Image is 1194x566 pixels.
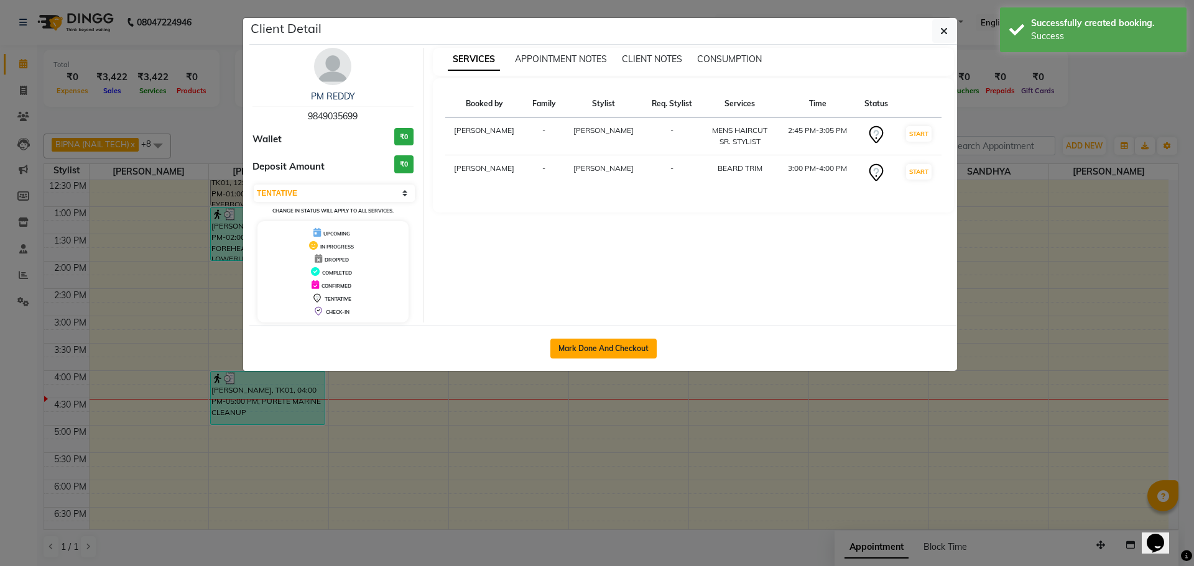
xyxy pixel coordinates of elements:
[697,53,762,65] span: CONSUMPTION
[550,339,657,358] button: Mark Done And Checkout
[524,155,564,191] td: -
[394,128,414,146] h3: ₹0
[708,163,772,174] div: BEARD TRIM
[573,163,634,173] span: [PERSON_NAME]
[643,117,701,155] td: -
[445,91,524,117] th: Booked by
[701,91,779,117] th: Services
[779,155,856,191] td: 3:00 PM-4:00 PM
[394,155,414,173] h3: ₹0
[252,132,282,147] span: Wallet
[1031,30,1177,43] div: Success
[779,117,856,155] td: 2:45 PM-3:05 PM
[708,125,772,147] div: MENS HAIRCUT SR. STYLIST
[322,270,352,276] span: COMPLETED
[308,111,358,122] span: 9849035699
[573,126,634,135] span: [PERSON_NAME]
[1142,516,1182,554] iframe: chat widget
[314,48,351,85] img: avatar
[252,160,325,174] span: Deposit Amount
[311,91,355,102] a: PM REDDY
[564,91,643,117] th: Stylist
[272,208,394,214] small: Change in status will apply to all services.
[325,257,349,263] span: DROPPED
[524,117,564,155] td: -
[448,48,500,71] span: SERVICES
[322,283,351,289] span: CONFIRMED
[856,91,897,117] th: Status
[643,91,701,117] th: Req. Stylist
[906,164,932,180] button: START
[622,53,682,65] span: CLIENT NOTES
[325,296,351,302] span: TENTATIVE
[515,53,607,65] span: APPOINTMENT NOTES
[906,126,932,142] button: START
[326,309,349,315] span: CHECK-IN
[524,91,564,117] th: Family
[445,117,524,155] td: [PERSON_NAME]
[251,19,322,38] h5: Client Detail
[323,231,350,237] span: UPCOMING
[320,244,354,250] span: IN PROGRESS
[643,155,701,191] td: -
[445,155,524,191] td: [PERSON_NAME]
[779,91,856,117] th: Time
[1031,17,1177,30] div: Successfully created booking.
